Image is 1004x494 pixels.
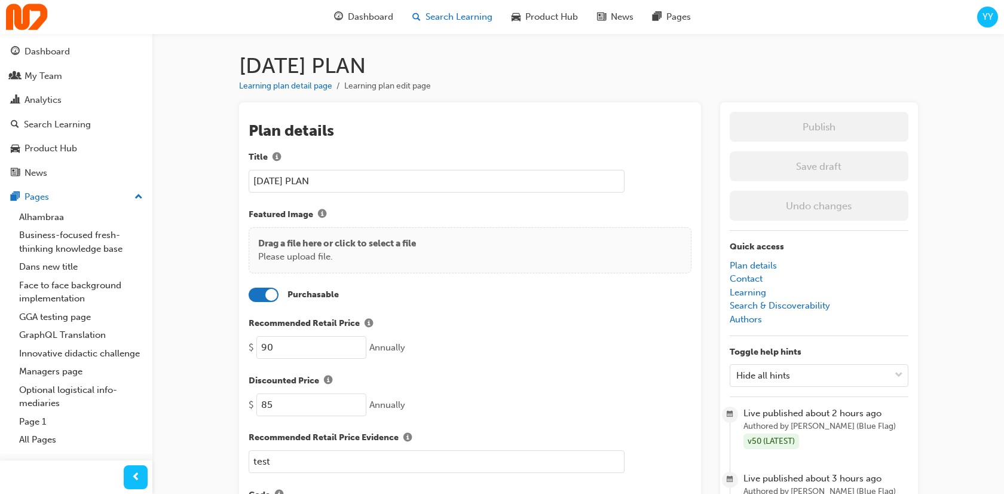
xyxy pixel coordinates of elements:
[258,250,416,264] p: Please upload file.
[249,316,691,332] label: Recommended Retail Price
[412,10,421,25] span: search-icon
[727,472,733,487] span: calendar-icon
[14,413,148,431] a: Page 1
[25,142,77,155] div: Product Hub
[14,308,148,327] a: GGA testing page
[287,288,339,302] label: Purchasable
[319,373,337,389] button: Discounted Price
[730,151,908,181] button: Save draft
[743,420,908,434] span: Authored by [PERSON_NAME] (Blue Flag)
[5,186,148,208] button: Pages
[5,65,148,87] a: My Team
[239,53,918,79] h1: [DATE] PLAN
[5,138,148,160] a: Product Hub
[643,5,700,29] a: pages-iconPages
[5,162,148,184] a: News
[611,10,633,24] span: News
[249,336,691,359] div: $ Annually
[730,346,908,359] p: Toggle help hints
[730,112,908,142] button: Publish
[268,150,286,166] button: Title
[11,192,20,203] span: pages-icon
[5,41,148,63] a: Dashboard
[273,153,281,163] span: info-icon
[403,5,502,29] a: search-iconSearch Learning
[318,210,326,220] span: info-icon
[258,237,416,251] p: Drag a file here or click to select a file
[5,114,148,136] a: Search Learning
[743,407,908,420] span: Live published about 2 hours ago
[131,470,140,485] span: prev-icon
[325,5,403,29] a: guage-iconDashboard
[25,69,62,83] div: My Team
[895,368,903,383] span: down-icon
[727,407,733,422] span: calendar-icon
[587,5,643,29] a: news-iconNews
[743,472,908,486] span: Live published about 3 hours ago
[25,45,70,59] div: Dashboard
[334,10,343,25] span: guage-icon
[5,89,148,111] a: Analytics
[360,316,378,332] button: Recommended Retail Price
[249,431,691,446] label: Recommended Retail Price Evidence
[14,362,148,381] a: Managers page
[249,150,691,166] label: Title
[11,120,19,130] span: search-icon
[249,207,691,222] label: Featured Image
[6,4,48,31] img: Trak
[25,93,62,107] div: Analytics
[653,10,662,25] span: pages-icon
[730,260,777,271] a: Plan details
[11,144,20,154] span: car-icon
[14,431,148,449] a: All Pages
[249,227,691,273] div: Drag a file here or click to select a filePlease upload file.
[249,394,691,416] div: $ Annually
[11,71,20,82] span: people-icon
[730,240,908,254] p: Quick access
[525,10,578,24] span: Product Hub
[5,38,148,186] button: DashboardMy TeamAnalyticsSearch LearningProduct HubNews
[25,166,47,180] div: News
[743,434,799,450] div: v50 (LATEST)
[348,10,393,24] span: Dashboard
[14,276,148,308] a: Face to face background implementation
[324,376,332,386] span: info-icon
[502,5,587,29] a: car-iconProduct Hub
[134,190,143,205] span: up-icon
[730,300,830,311] a: Search & Discoverability
[399,431,417,446] button: Recommended Retail Price Evidence
[11,47,20,57] span: guage-icon
[403,434,412,444] span: info-icon
[365,319,373,330] span: info-icon
[666,10,691,24] span: Pages
[249,373,691,389] label: Discounted Price
[11,95,20,106] span: chart-icon
[14,208,148,227] a: Alhambraa
[249,121,691,141] h2: Plan details
[426,10,492,24] span: Search Learning
[730,287,766,298] a: Learning
[982,10,993,24] span: YY
[14,326,148,344] a: GraphQL Translation
[25,190,49,204] div: Pages
[736,368,790,382] div: Hide all hints
[14,226,148,258] a: Business-focused fresh-thinking knowledge base
[512,10,521,25] span: car-icon
[597,10,606,25] span: news-icon
[11,168,20,179] span: news-icon
[977,7,998,28] button: YY
[14,381,148,413] a: Optional logistical info-mediaries
[14,344,148,363] a: Innovative didactic challenge
[730,273,763,284] a: Contact
[730,191,908,221] button: Undo changes
[24,118,91,132] div: Search Learning
[239,81,332,91] a: Learning plan detail page
[313,207,331,222] button: Featured Image
[344,80,431,93] li: Learning plan edit page
[14,258,148,276] a: Dans new title
[730,314,762,325] a: Authors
